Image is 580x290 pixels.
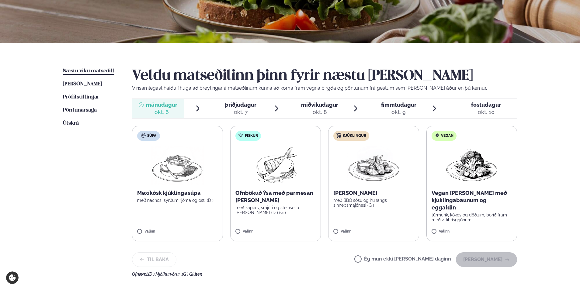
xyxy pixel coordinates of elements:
[432,212,512,222] p: túrmerik, kókos og döðlum, borið fram með villihrísgrjónum
[141,133,146,138] img: soup.svg
[343,133,366,138] span: Kjúklingur
[225,102,256,108] span: þriðjudagur
[132,252,176,267] button: Til baka
[63,108,97,113] span: Pöntunarsaga
[456,252,517,267] button: [PERSON_NAME]
[238,133,243,138] img: fish.svg
[146,102,177,108] span: mánudagur
[63,107,97,114] a: Pöntunarsaga
[301,102,338,108] span: miðvikudagur
[63,95,99,100] span: Prófílstillingar
[301,109,338,116] div: okt. 8
[151,146,204,185] img: Soup.png
[132,272,517,277] div: Ofnæmi:
[146,109,177,116] div: okt. 6
[471,102,501,108] span: föstudagur
[248,146,302,185] img: Fish.png
[132,67,517,85] h2: Veldu matseðilinn þinn fyrir næstu [PERSON_NAME]
[347,146,400,185] img: Chicken-wings-legs.png
[137,189,218,197] p: Mexíkósk kjúklingasúpa
[245,133,258,138] span: Fiskur
[225,109,256,116] div: okt. 7
[381,102,416,108] span: fimmtudagur
[235,205,316,215] p: með kapers, smjöri og steinselju [PERSON_NAME] (D ) (G )
[63,81,102,88] a: [PERSON_NAME]
[63,67,114,75] a: Næstu viku matseðill
[471,109,501,116] div: okt. 10
[235,189,316,204] p: Ofnbökuð Ýsa með parmesan [PERSON_NAME]
[333,189,414,197] p: [PERSON_NAME]
[336,133,341,138] img: chicken.svg
[63,68,114,74] span: Næstu viku matseðill
[445,146,498,185] img: Vegan.png
[148,272,182,277] span: (D ) Mjólkurvörur ,
[137,198,218,203] p: með nachos, sýrðum rjóma og osti (D )
[63,81,102,87] span: [PERSON_NAME]
[132,85,517,92] p: Vinsamlegast hafðu í huga að breytingar á matseðlinum kunna að koma fram vegna birgða og pöntunum...
[63,94,99,101] a: Prófílstillingar
[441,133,453,138] span: Vegan
[63,120,79,127] a: Útskrá
[63,121,79,126] span: Útskrá
[182,272,202,277] span: (G ) Glúten
[147,133,156,138] span: Súpa
[6,271,19,284] a: Cookie settings
[381,109,416,116] div: okt. 9
[432,189,512,211] p: Vegan [PERSON_NAME] með kjúklingabaunum og eggaldin
[333,198,414,208] p: með BBQ sósu og hunangs sinnepsmajónesi (G )
[435,133,439,138] img: Vegan.svg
